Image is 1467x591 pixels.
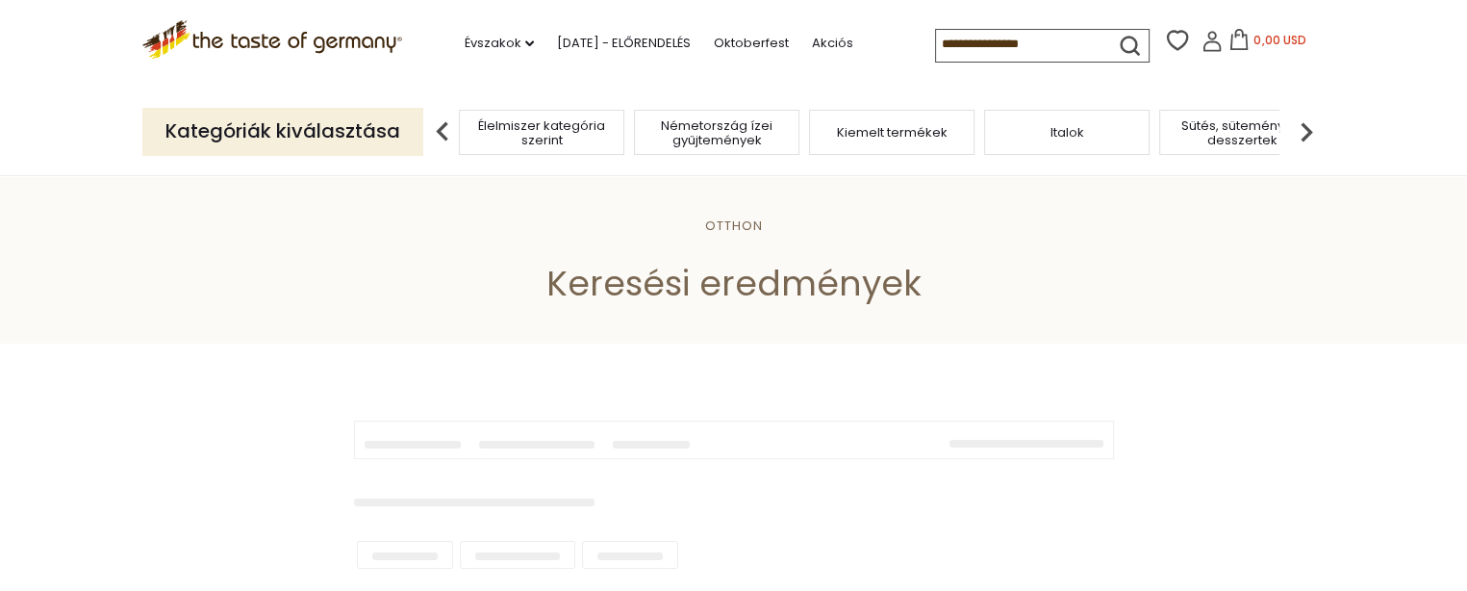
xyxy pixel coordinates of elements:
[1287,113,1326,151] img: következő nyíl
[812,33,853,54] a: Akciós
[165,117,400,144] font: Kategóriák kiválasztása
[640,118,794,147] a: Németország ízei gyűjtemények
[465,34,521,52] font: Évszakok
[837,125,948,140] a: Kiemelt termékek
[465,118,619,147] a: Élelmiszer kategória szerint
[1253,32,1305,48] font: 0,00 USD
[714,33,789,54] a: Oktoberfest
[1227,29,1308,58] button: 0,00 USD
[812,34,853,52] font: Akciós
[465,33,534,54] a: Évszakok
[423,113,462,151] img: előző nyíl
[714,34,789,52] font: Oktoberfest
[1050,123,1084,141] font: Italok
[837,123,948,141] font: Kiemelt termékek
[1181,116,1303,149] font: Sütés, sütemények, desszertek
[557,34,691,52] font: [DATE] - ELŐRENDELÉS
[704,217,762,235] a: Otthon
[661,116,772,149] font: Németország ízei gyűjtemények
[546,259,922,308] font: Keresési eredmények
[478,116,605,149] font: Élelmiszer kategória szerint
[1050,125,1084,140] a: Italok
[557,33,691,54] a: [DATE] - ELŐRENDELÉS
[1165,118,1319,147] a: Sütés, sütemények, desszertek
